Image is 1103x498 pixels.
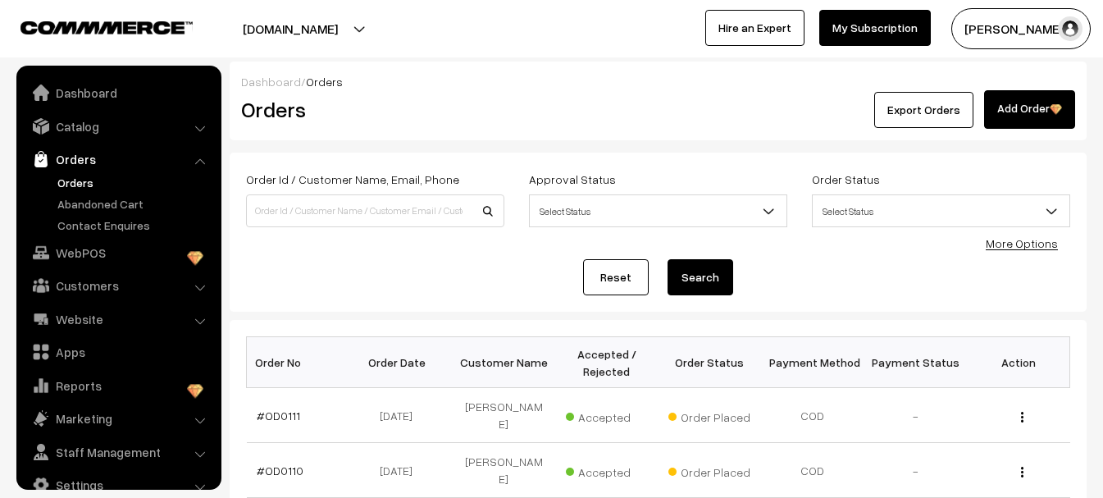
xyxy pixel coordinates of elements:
th: Payment Status [864,337,968,388]
span: Accepted [566,404,648,426]
button: [DOMAIN_NAME] [185,8,395,49]
a: Marketing [21,404,216,433]
td: - [864,388,968,443]
label: Order Status [812,171,880,188]
span: Select Status [530,197,786,226]
h2: Orders [241,97,503,122]
td: COD [761,443,864,498]
td: [DATE] [349,388,453,443]
a: Orders [53,174,216,191]
label: Approval Status [529,171,616,188]
button: [PERSON_NAME] [951,8,1091,49]
a: More Options [986,236,1058,250]
a: Abandoned Cart [53,195,216,212]
a: COMMMERCE [21,16,164,36]
a: Website [21,304,216,334]
a: Catalog [21,112,216,141]
a: Orders [21,144,216,174]
div: / [241,73,1075,90]
a: Dashboard [241,75,301,89]
span: Order Placed [668,459,750,481]
th: Customer Name [453,337,556,388]
img: Menu [1021,467,1023,477]
a: WebPOS [21,238,216,267]
td: [PERSON_NAME] [453,443,556,498]
img: user [1058,16,1082,41]
label: Order Id / Customer Name, Email, Phone [246,171,459,188]
span: Accepted [566,459,648,481]
span: Orders [306,75,343,89]
span: Select Status [529,194,787,227]
a: Hire an Expert [705,10,804,46]
button: Search [668,259,733,295]
input: Order Id / Customer Name / Customer Email / Customer Phone [246,194,504,227]
button: Export Orders [874,92,973,128]
th: Action [967,337,1070,388]
a: Dashboard [21,78,216,107]
a: Reports [21,371,216,400]
a: Customers [21,271,216,300]
th: Order No [247,337,350,388]
th: Order Date [349,337,453,388]
td: [PERSON_NAME] [453,388,556,443]
td: - [864,443,968,498]
a: Staff Management [21,437,216,467]
th: Payment Method [761,337,864,388]
a: Add Order [984,90,1075,129]
a: My Subscription [819,10,931,46]
td: [DATE] [349,443,453,498]
a: Apps [21,337,216,367]
th: Accepted / Rejected [555,337,659,388]
td: COD [761,388,864,443]
span: Order Placed [668,404,750,426]
span: Select Status [813,197,1069,226]
a: Contact Enquires [53,217,216,234]
span: Select Status [812,194,1070,227]
a: Reset [583,259,649,295]
a: #OD0111 [257,409,300,423]
th: Order Status [659,337,762,388]
a: #OD0110 [257,464,303,477]
img: Menu [1021,412,1023,423]
img: COMMMERCE [21,21,193,34]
